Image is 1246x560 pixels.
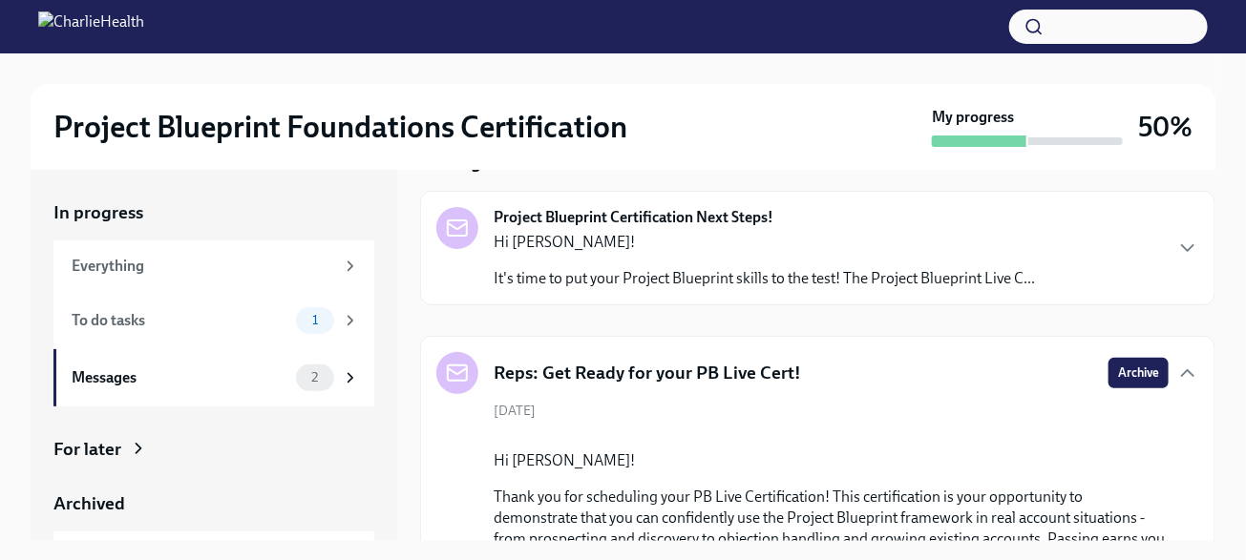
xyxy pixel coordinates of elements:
[494,207,773,228] strong: Project Blueprint Certification Next Steps!
[494,402,536,420] span: [DATE]
[1109,358,1169,388] button: Archive
[53,200,374,225] a: In progress
[494,450,1169,471] p: Hi [PERSON_NAME]!
[494,361,801,385] h5: Reps: Get Ready for your PB Live Cert!
[72,367,288,388] div: Messages
[38,11,144,42] img: CharlieHealth
[53,292,374,349] a: To do tasks1
[72,310,288,331] div: To do tasks
[72,256,334,277] div: Everything
[53,437,374,462] a: For later
[494,268,1035,289] p: It's time to put your Project Blueprint skills to the test! The Project Blueprint Live C...
[53,240,374,292] a: Everything
[53,349,374,406] a: Messages2
[53,108,627,146] h2: Project Blueprint Foundations Certification
[1118,363,1159,383] span: Archive
[1138,110,1193,144] h3: 50%
[300,370,329,384] span: 2
[53,437,121,462] div: For later
[932,107,1014,128] strong: My progress
[53,491,374,516] a: Archived
[494,232,1035,253] p: Hi [PERSON_NAME]!
[301,313,329,327] span: 1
